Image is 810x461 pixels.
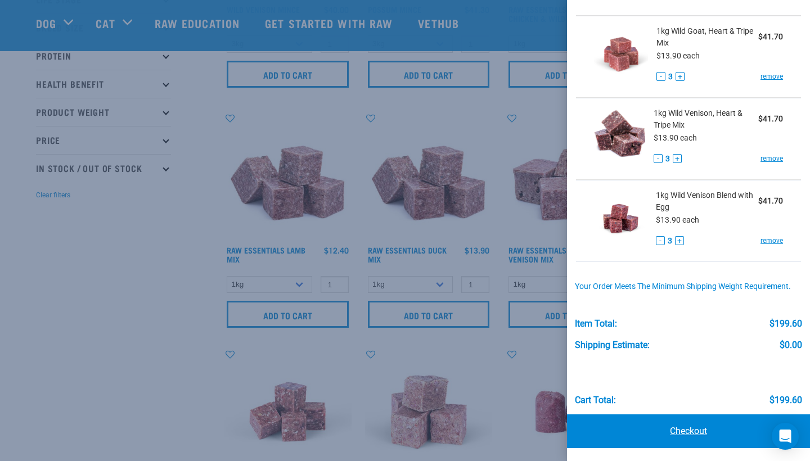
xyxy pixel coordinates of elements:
a: remove [760,153,783,164]
button: + [675,236,684,245]
span: 1kg Wild Venison, Heart & Tripe Mix [654,107,758,131]
a: Checkout [567,414,810,448]
img: Wild Goat, Heart & Tripe Mix [594,25,648,83]
a: remove [760,71,783,82]
button: - [656,236,665,245]
span: 1kg Wild Goat, Heart & Tripe Mix [656,25,758,49]
div: Cart total: [575,395,616,405]
div: $199.60 [769,395,802,405]
strong: $41.70 [758,196,783,205]
span: 3 [668,235,672,247]
img: Wild Venison Blend with Egg [594,189,647,247]
strong: $41.70 [758,114,783,123]
button: - [654,154,663,163]
span: $13.90 each [656,215,699,224]
button: + [673,154,682,163]
div: $0.00 [780,340,802,350]
img: Wild Venison, Heart & Tripe Mix [594,107,645,165]
div: Item Total: [575,319,617,329]
div: $199.60 [769,319,802,329]
div: Open Intercom Messenger [772,423,799,450]
button: - [656,72,665,81]
span: 3 [665,153,670,165]
span: $13.90 each [656,51,700,60]
div: Your order meets the minimum shipping weight requirement. [575,282,803,291]
div: Shipping Estimate: [575,340,650,350]
span: 1kg Wild Venison Blend with Egg [656,189,758,213]
a: remove [760,236,783,246]
button: + [676,72,685,81]
span: $13.90 each [654,133,697,142]
span: 3 [668,71,673,83]
strong: $41.70 [758,32,783,41]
